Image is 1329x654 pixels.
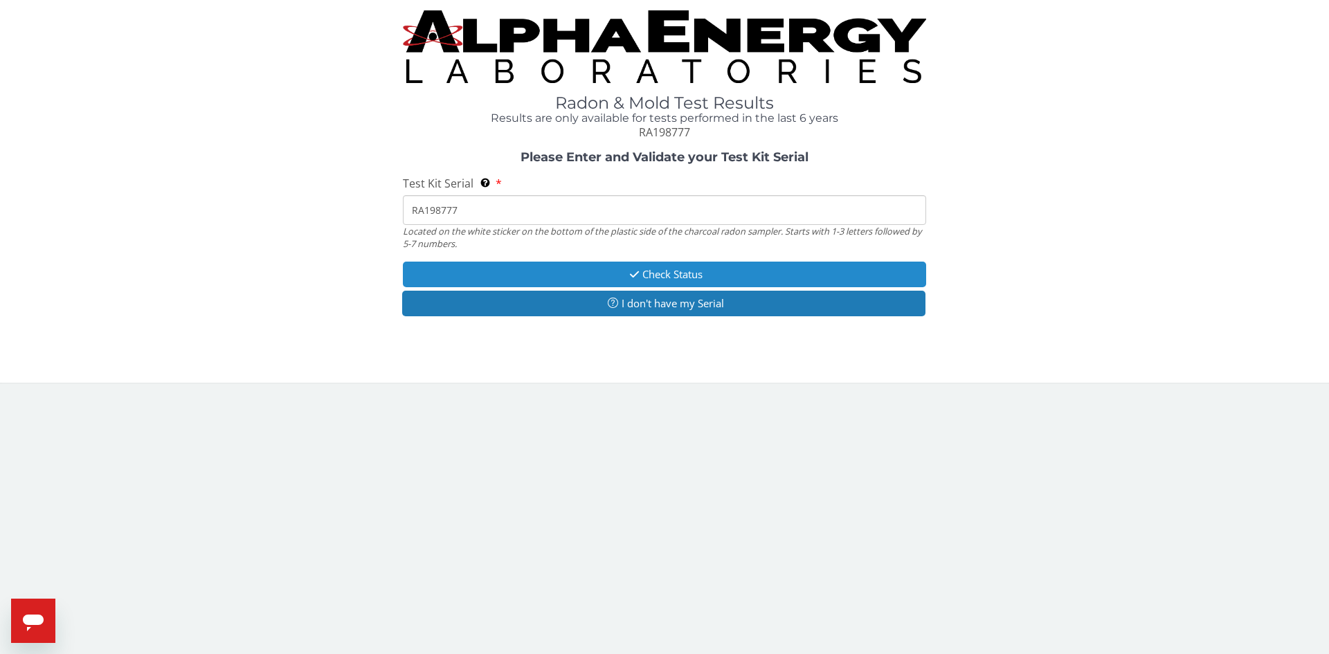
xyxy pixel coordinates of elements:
h4: Results are only available for tests performed in the last 6 years [403,112,926,125]
button: I don't have my Serial [402,291,925,316]
iframe: Button to launch messaging window [11,599,55,643]
span: RA198777 [639,125,690,140]
h1: Radon & Mold Test Results [403,94,926,112]
button: Check Status [403,262,926,287]
span: Test Kit Serial [403,176,473,191]
strong: Please Enter and Validate your Test Kit Serial [521,149,808,165]
div: Located on the white sticker on the bottom of the plastic side of the charcoal radon sampler. Sta... [403,225,926,251]
img: TightCrop.jpg [403,10,926,83]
